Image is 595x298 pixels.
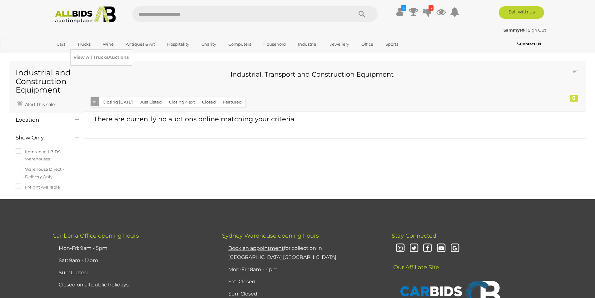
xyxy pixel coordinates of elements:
[52,39,69,49] a: Cars
[16,148,78,163] label: Items in ALLBIDS Warehouses
[52,6,119,23] img: Allbids.com.au
[198,97,220,107] button: Closed
[570,95,578,102] div: 0
[503,28,525,33] strong: Sammy1
[16,184,60,191] label: Freight Available
[517,42,541,46] b: Contact Us
[122,39,159,49] a: Antiques & Art
[503,28,526,33] a: Sammy1
[259,39,290,49] a: Household
[16,99,56,109] a: Alert this sale
[94,115,294,123] span: There are currently no auctions online matching your criteria
[23,102,55,107] span: Alert this sale
[392,255,439,271] span: Our Affiliate Site
[526,28,527,33] span: |
[409,243,419,254] i: Twitter
[99,39,118,49] a: Wine
[16,135,66,141] h4: Show Only
[219,97,245,107] button: Featured
[197,39,220,49] a: Charity
[95,71,529,78] h3: Industrial, Transport and Construction Equipment
[136,97,166,107] button: Just Listed
[357,39,377,49] a: Office
[227,264,376,276] li: Mon-Fri: 8am - 4pm
[294,39,322,49] a: Industrial
[517,41,543,48] a: Contact Us
[227,276,376,288] li: Sat: Closed
[395,6,404,18] a: $
[423,6,432,18] a: 3
[57,255,206,267] li: Sat: 9am - 12pm
[16,68,78,94] h1: Industrial and Construction Equipment
[228,245,336,260] a: Book an appointmentfor collection in [GEOGRAPHIC_DATA] [GEOGRAPHIC_DATA]
[57,267,206,279] li: Sun: Closed
[57,279,206,291] li: Closed on all public holidays.
[499,6,544,19] a: Sell with us
[222,232,319,239] span: Sydney Warehouse opening hours
[395,243,406,254] i: Instagram
[165,97,199,107] button: Closing Next
[73,39,95,49] a: Trucks
[91,97,99,106] button: All
[326,39,353,49] a: Jewellery
[57,242,206,255] li: Mon-Fri: 9am - 5pm
[16,166,78,180] label: Warehouse Direct - Delivery Only
[346,6,378,22] button: Search
[163,39,193,49] a: Hospitality
[422,243,433,254] i: Facebook
[224,39,255,49] a: Computers
[436,243,447,254] i: Youtube
[401,5,406,11] i: $
[528,28,546,33] a: Sign Out
[381,39,402,49] a: Sports
[52,49,105,60] a: [GEOGRAPHIC_DATA]
[449,243,460,254] i: Google
[16,117,66,123] h4: Location
[392,232,436,239] span: Stay Connected
[429,5,434,11] i: 3
[99,97,136,107] button: Closing [DATE]
[52,232,139,239] span: Canberra Office opening hours
[228,245,284,251] u: Book an appointment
